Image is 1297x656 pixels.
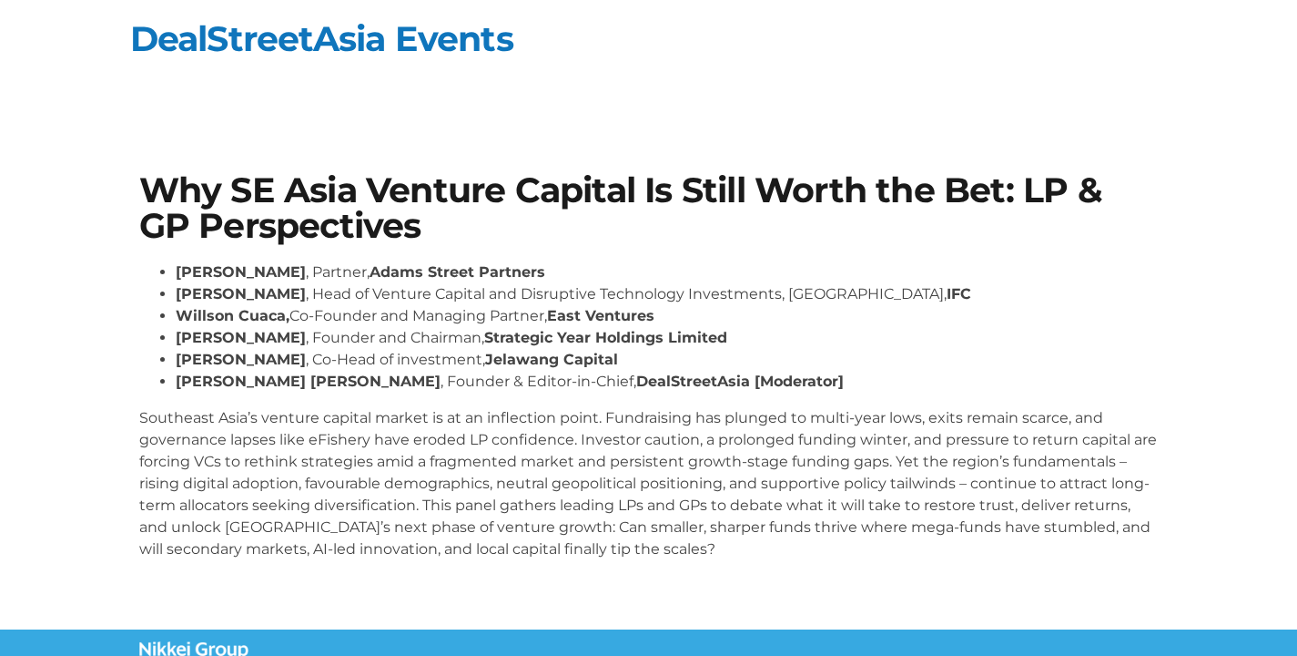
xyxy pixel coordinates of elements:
strong: [PERSON_NAME] [176,351,306,368]
h1: Why SE Asia Venture Capital Is Still Worth the Bet: LP & GP Perspectives [139,173,1159,243]
li: , Co-Head of investment, [176,349,1159,371]
strong: Jelawang Capital [485,351,618,368]
a: DealStreetAsia Events [130,17,513,60]
strong: [PERSON_NAME] [PERSON_NAME] [176,373,441,390]
strong: Adams Street Partners [370,263,545,281]
strong: DealStreetAsia [Moderator] [636,373,844,390]
strong: [PERSON_NAME] [176,285,306,302]
strong: [PERSON_NAME] [176,263,306,281]
li: , Founder and Chairman, [176,327,1159,349]
li: Co-Founder and Managing Partner, [176,305,1159,327]
p: Southeast Asia’s venture capital market is at an inflection point. Fundraising has plunged to mul... [139,407,1159,560]
strong: Strategic Year Holdings Limited [484,329,727,346]
strong: East Ventures [547,307,654,324]
strong: IFC [947,285,971,302]
li: , Head of Venture Capital and Disruptive Technology Investments, [GEOGRAPHIC_DATA], [176,283,1159,305]
strong: [PERSON_NAME] [176,329,306,346]
li: , Founder & Editor-in-Chief, [176,371,1159,393]
li: , Partner, [176,261,1159,283]
strong: Willson Cuaca, [176,307,289,324]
